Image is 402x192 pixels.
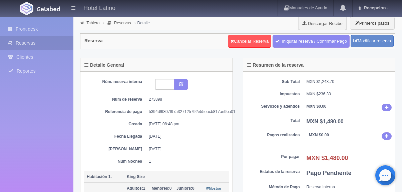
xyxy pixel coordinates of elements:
[89,134,142,139] dt: Fecha Llegada
[176,186,194,191] span: 0
[149,146,224,152] dd: [DATE]
[87,174,112,179] b: Habitación 1:
[149,134,224,139] dd: [DATE]
[83,3,115,12] h4: Hotel Latino
[89,159,142,164] dt: Núm Noches
[247,79,300,85] dt: Sub Total
[307,91,392,97] dd: MXN $236.30
[247,118,300,124] dt: Total
[89,146,142,152] dt: [PERSON_NAME]
[307,119,344,124] b: MXN $1,480.00
[228,35,271,48] a: Cancelar Reserva
[299,17,346,30] a: Descargar Recibo
[127,186,145,191] span: 1
[307,184,392,190] dd: Reserva Interna
[124,171,229,183] th: King Size
[247,184,300,190] dt: Método de Pago
[89,109,142,115] dt: Referencia de pago
[84,63,124,68] h4: Detalle General
[307,104,327,109] b: MXN $0.00
[133,20,151,26] li: Detalle
[84,38,103,43] h4: Reserva
[114,21,131,25] a: Reservas
[149,159,224,164] dd: 1
[307,133,329,137] b: - MXN $0.00
[247,63,304,68] h4: Resumen de la reserva
[307,155,348,161] b: MXN $1,480.00
[151,186,171,191] span: 0
[89,121,142,127] dt: Creada
[151,186,169,191] strong: Menores:
[247,169,300,175] dt: Estatus de la reserva
[273,35,350,48] a: Finiquitar reserva / Confirmar Pago
[127,186,143,191] strong: Adultos:
[247,91,300,97] dt: Impuestos
[149,97,224,102] dd: 273898
[351,35,394,47] a: Modificar reserva
[247,104,300,109] dt: Servicios y adendos
[89,97,142,102] dt: Núm de reserva
[20,2,33,15] img: Getabed
[149,121,224,127] dd: [DATE] 08:48 pm
[362,5,386,10] span: Recepcion
[307,79,392,85] dd: MXN $1,243.70
[37,6,60,11] img: Getabed
[307,170,352,176] b: Pago Pendiente
[176,186,192,191] strong: Juniors:
[350,17,395,30] button: Primeros pasos
[149,109,224,115] dd: 5394d9f307f97a327125792e55eacb817ae9ba01
[86,21,99,25] a: Tablero
[247,154,300,160] dt: Por pagar
[89,79,142,85] dt: Núm. reserva interna
[247,132,300,138] dt: Pagos realizados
